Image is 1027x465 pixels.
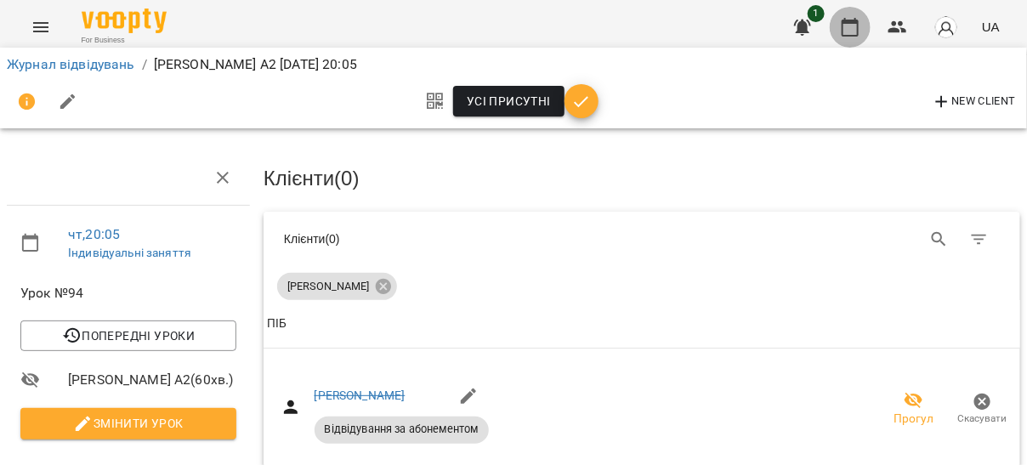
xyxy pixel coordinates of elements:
div: Клієнти ( 0 ) [284,230,629,247]
button: Змінити урок [20,408,236,439]
span: [PERSON_NAME] А2 ( 60 хв. ) [68,370,236,390]
span: ПІБ [267,314,1017,334]
span: Прогул [894,411,933,428]
p: [PERSON_NAME] А2 [DATE] 20:05 [154,54,357,75]
button: Попередні уроки [20,320,236,351]
nav: breadcrumb [7,54,1020,75]
span: Урок №94 [20,283,236,303]
span: Скасувати [958,411,1007,426]
img: Voopty Logo [82,9,167,33]
button: New Client [928,88,1020,116]
span: For Business [82,35,167,46]
button: Усі присутні [453,86,565,116]
div: Table Toolbar [264,212,1020,266]
h3: Клієнти ( 0 ) [264,167,1020,190]
span: [PERSON_NAME] [277,279,379,294]
span: Усі присутні [467,91,551,111]
div: Sort [267,314,287,334]
a: чт , 20:05 [68,226,120,242]
div: ПІБ [267,314,287,334]
button: Фільтр [959,219,1000,260]
span: Відвідування за абонементом [315,422,489,437]
li: / [142,54,147,75]
a: Журнал відвідувань [7,56,135,72]
button: Скасувати [948,386,1017,434]
span: UA [982,18,1000,36]
span: New Client [932,92,1016,112]
div: [PERSON_NAME] [277,273,397,300]
button: UA [975,11,1007,43]
a: Індивідуальні заняття [68,246,191,259]
span: 1 [808,5,825,22]
button: Прогул [879,386,948,434]
button: Search [919,219,960,260]
button: Menu [20,7,61,48]
span: Змінити урок [34,413,223,434]
span: Попередні уроки [34,326,223,346]
img: avatar_s.png [934,15,958,39]
a: [PERSON_NAME] [315,388,406,402]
